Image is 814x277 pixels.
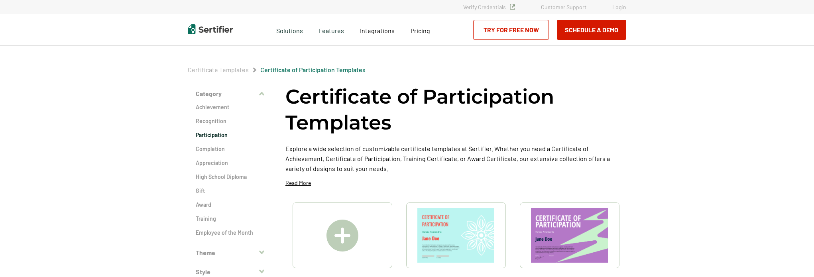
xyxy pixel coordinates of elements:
[196,145,267,153] a: Completion
[196,201,267,209] a: Award
[510,4,515,10] img: Verified
[196,215,267,223] a: Training
[188,66,249,73] a: Certificate Templates
[196,229,267,237] a: Employee of the Month
[188,66,249,74] span: Certificate Templates
[196,159,267,167] a: Appreciation
[260,66,366,73] a: Certificate of Participation Templates
[285,143,626,173] p: Explore a wide selection of customizable certificate templates at Sertifier. Whether you need a C...
[196,103,267,111] a: Achievement
[188,103,275,243] div: Category
[360,25,395,35] a: Integrations
[188,84,275,103] button: Category
[326,220,358,251] img: Create A Blank Certificate
[196,131,267,139] a: Participation
[188,24,233,34] img: Sertifier | Digital Credentialing Platform
[188,243,275,262] button: Theme
[473,20,549,40] a: Try for Free Now
[196,187,267,195] a: Gift
[285,179,311,187] p: Read More
[196,117,267,125] a: Recognition
[276,25,303,35] span: Solutions
[188,66,366,74] div: Breadcrumb
[612,4,626,10] a: Login
[541,4,586,10] a: Customer Support
[360,27,395,34] span: Integrations
[411,25,430,35] a: Pricing
[285,84,626,136] h1: Certificate of Participation Templates
[196,173,267,181] a: High School Diploma
[463,4,515,10] a: Verify Credentials
[531,208,608,263] img: Certificate of Participation for Conference​s
[260,66,366,74] span: Certificate of Participation Templates
[411,27,430,34] span: Pricing
[417,208,495,263] img: Certificate of Participation Template
[319,25,344,35] span: Features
